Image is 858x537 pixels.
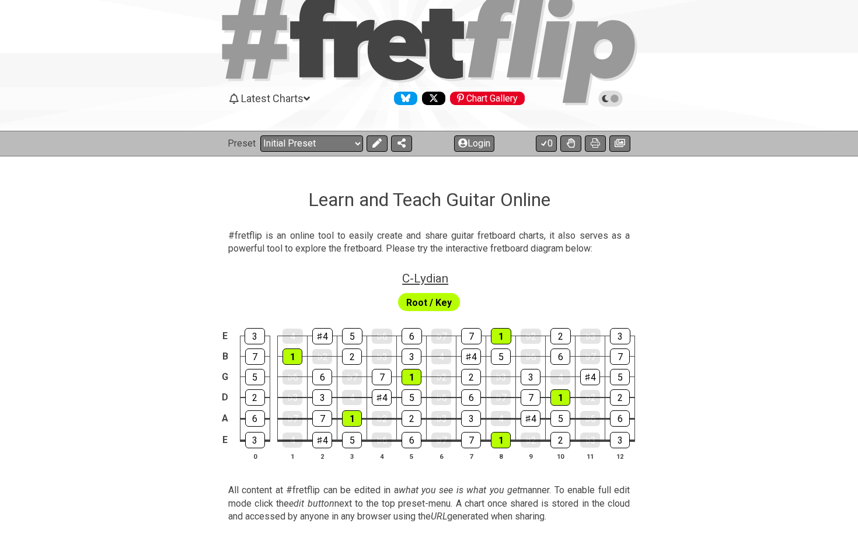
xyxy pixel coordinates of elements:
h1: Learn and Teach Guitar Online [308,189,550,211]
div: ♯4 [521,410,540,427]
th: 1 [278,450,308,462]
div: 1 [550,389,570,406]
div: ♭3 [372,349,392,364]
div: 7 [312,410,332,427]
div: ♭2 [431,369,451,385]
th: 7 [456,450,486,462]
div: 5 [402,389,421,406]
div: ♯4 [580,369,600,385]
div: ♭3 [491,369,511,385]
div: 5 [550,410,570,427]
div: 4 [282,433,302,448]
div: 5 [245,369,265,385]
th: 9 [516,450,546,462]
div: 7 [372,369,392,385]
div: ♭6 [372,329,392,344]
div: 4 [431,349,451,364]
span: C - Lydian [402,271,448,285]
span: Preset [228,138,256,149]
div: ♭2 [372,411,392,426]
em: URL [431,511,447,522]
div: 2 [610,389,630,406]
div: ♭3 [431,411,451,426]
div: ♭2 [521,433,540,448]
td: G [218,367,232,387]
div: 7 [461,432,481,448]
div: 2 [550,432,570,448]
div: ♭6 [372,433,392,448]
div: 5 [342,432,362,448]
div: 6 [312,369,332,385]
div: 3 [245,432,265,448]
button: Share Preset [391,135,412,152]
div: 1 [342,410,362,427]
div: ♯4 [372,389,392,406]
div: 3 [312,389,332,406]
div: 7 [461,328,482,344]
p: All content at #fretflip can be edited in a manner. To enable full edit mode click the next to th... [228,484,630,523]
span: First enable full edit mode to edit [406,294,452,311]
select: Preset [260,135,363,152]
div: ♯4 [312,328,333,344]
button: Login [454,135,494,152]
em: edit button [289,498,334,509]
div: 1 [491,328,511,344]
div: 2 [245,389,265,406]
div: 3 [521,369,540,385]
td: B [218,346,232,367]
div: 6 [245,410,265,427]
th: 3 [337,450,367,462]
div: ♭2 [312,349,332,364]
td: D [218,387,232,408]
div: ♭7 [342,369,362,385]
div: 6 [402,328,422,344]
div: 3 [402,348,421,365]
div: 4 [342,390,362,405]
div: 1 [402,369,421,385]
div: 4 [550,369,570,385]
div: 7 [610,348,630,365]
div: 7 [245,348,265,365]
th: 4 [367,450,397,462]
div: 6 [550,348,570,365]
div: ♭6 [282,369,302,385]
div: ♭3 [580,433,600,448]
div: ♭6 [580,411,600,426]
div: 6 [610,410,630,427]
td: A [218,407,232,429]
div: 2 [461,369,481,385]
th: 10 [546,450,576,462]
div: ♭7 [431,433,451,448]
button: 0 [536,135,557,152]
div: 5 [491,348,511,365]
div: ♯4 [312,432,332,448]
div: ♭6 [521,349,540,364]
div: 2 [342,348,362,365]
div: 7 [521,389,540,406]
th: 0 [240,450,270,462]
th: 8 [486,450,516,462]
div: 2 [550,328,571,344]
td: E [218,326,232,346]
div: ♭2 [521,329,541,344]
div: 4 [282,329,303,344]
em: what you see is what you get [399,484,521,496]
div: 4 [491,411,511,426]
div: 3 [461,410,481,427]
div: 3 [610,432,630,448]
div: Chart Gallery [450,92,525,105]
div: 2 [402,410,421,427]
div: ♭3 [282,390,302,405]
button: Create image [609,135,630,152]
p: #fretflip is an online tool to easily create and share guitar fretboard charts, it also serves as... [228,229,630,256]
div: 5 [610,369,630,385]
div: ♭7 [580,349,600,364]
div: 6 [461,389,481,406]
div: ♭6 [431,390,451,405]
th: 6 [427,450,456,462]
span: Latest Charts [241,92,304,104]
div: ♭3 [580,329,601,344]
a: Follow #fretflip at Bluesky [389,92,417,105]
div: ♯4 [461,348,481,365]
th: 12 [605,450,635,462]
